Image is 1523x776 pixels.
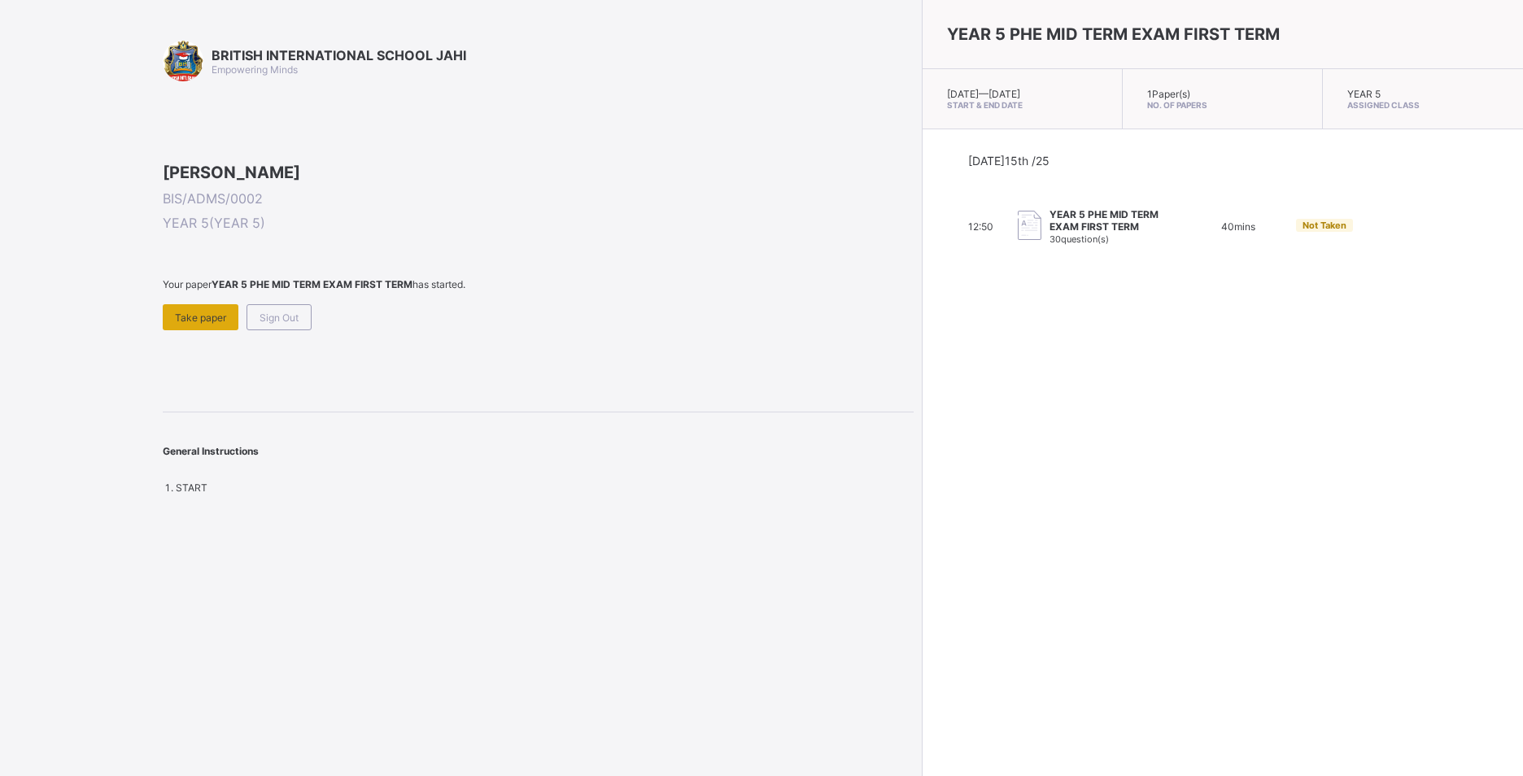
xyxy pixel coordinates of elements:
span: [DATE] — [DATE] [947,88,1020,100]
span: BIS/ADMS/0002 [163,190,914,207]
span: YEAR 5 [1347,88,1381,100]
span: [DATE] 15th /25 [968,154,1050,168]
span: YEAR 5 PHE MID TERM EXAM FIRST TERM [947,24,1280,44]
span: 30 question(s) [1050,233,1109,245]
span: Empowering Minds [212,63,298,76]
span: BRITISH INTERNATIONAL SCHOOL JAHI [212,47,466,63]
span: No. of Papers [1147,100,1298,110]
span: [PERSON_NAME] [163,163,914,182]
b: YEAR 5 PHE MID TERM EXAM FIRST TERM [212,278,412,290]
span: Your paper has started. [163,278,914,290]
span: 1 Paper(s) [1147,88,1190,100]
span: START [176,482,207,494]
span: Assigned Class [1347,100,1499,110]
span: YEAR 5 PHE MID TERM EXAM FIRST TERM [1050,208,1172,233]
span: Take paper [175,312,226,324]
img: take_paper.cd97e1aca70de81545fe8e300f84619e.svg [1018,211,1041,241]
span: Start & End Date [947,100,1098,110]
span: Not Taken [1303,220,1346,231]
span: 40 mins [1221,220,1255,233]
span: 12:50 [968,220,993,233]
span: General Instructions [163,445,259,457]
span: Sign Out [260,312,299,324]
span: YEAR 5 ( YEAR 5 ) [163,215,914,231]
